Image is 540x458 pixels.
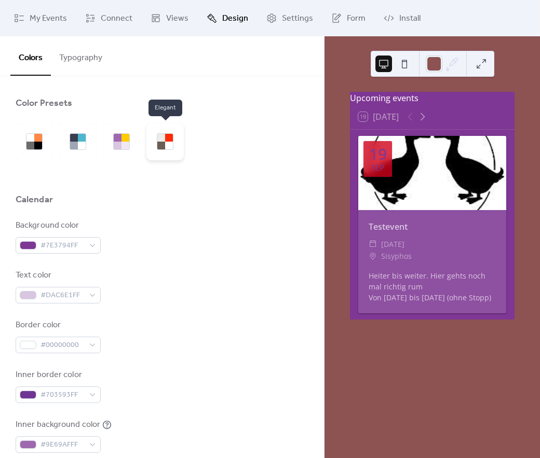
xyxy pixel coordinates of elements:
a: Settings [259,4,321,32]
div: Sep [371,164,384,172]
span: Install [399,12,421,25]
a: Views [143,4,196,32]
div: ​ [369,250,377,262]
button: Colors [10,36,51,76]
span: [DATE] [381,238,404,251]
span: #DAC6E1FF [40,289,84,302]
div: Inner border color [16,369,99,381]
div: 19 [369,146,387,162]
div: Testevent [358,220,506,233]
span: #7E3794FF [40,240,84,252]
span: Settings [282,12,313,25]
div: Upcoming events [350,92,515,104]
div: Calendar [16,193,53,206]
span: Connect [101,12,132,25]
div: ​ [369,238,377,251]
button: Typography [51,36,111,75]
div: Color Presets [16,97,72,109]
a: Install [376,4,428,32]
div: Text color [16,269,99,282]
a: Form [323,4,373,32]
span: #00000000 [40,339,84,352]
span: #703593FF [40,389,84,401]
a: My Events [6,4,75,32]
span: #9E69AFFF [40,439,84,451]
div: Heiter bis weiter. Hier gehts noch mal richtig rum Von [DATE] bis [DATE] (ohne Stopp) [358,270,506,303]
div: Background color [16,219,99,232]
div: Inner background color [16,419,100,431]
span: Views [166,12,188,25]
div: Border color [16,319,99,331]
span: Elegant [148,100,182,116]
a: Design [199,4,256,32]
span: Design [222,12,248,25]
a: Connect [77,4,140,32]
span: Sisyphos [381,250,412,262]
span: Form [347,12,366,25]
span: My Events [30,12,67,25]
